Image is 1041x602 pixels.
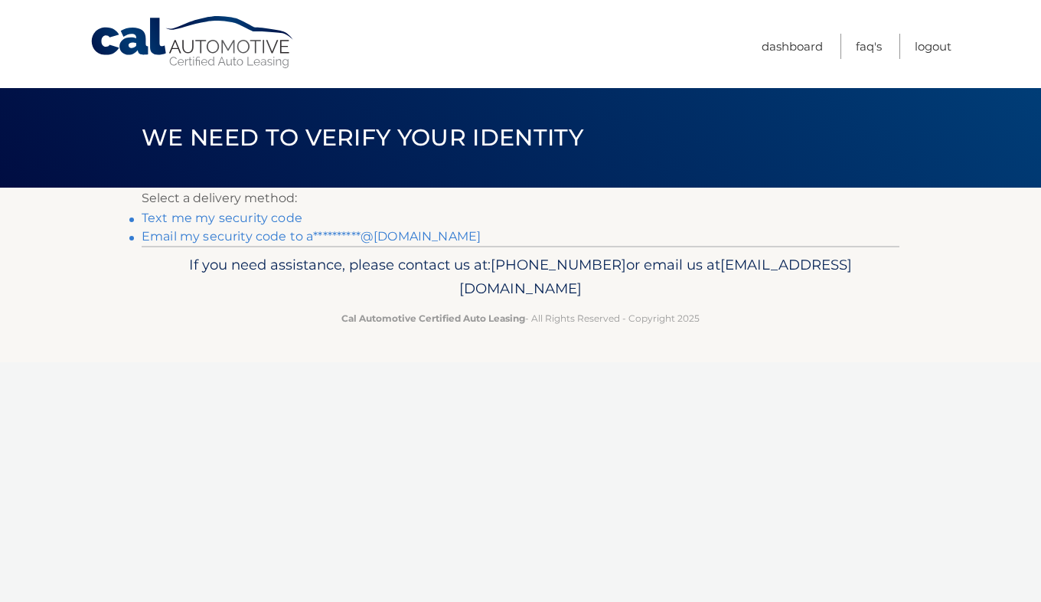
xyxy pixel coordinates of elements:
span: [PHONE_NUMBER] [491,256,626,273]
a: FAQ's [856,34,882,59]
a: Text me my security code [142,211,302,225]
a: Email my security code to a**********@[DOMAIN_NAME] [142,229,481,244]
p: Select a delivery method: [142,188,899,209]
span: We need to verify your identity [142,123,583,152]
p: - All Rights Reserved - Copyright 2025 [152,310,889,326]
a: Logout [915,34,951,59]
a: Cal Automotive [90,15,296,70]
p: If you need assistance, please contact us at: or email us at [152,253,889,302]
strong: Cal Automotive Certified Auto Leasing [341,312,525,324]
a: Dashboard [762,34,823,59]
